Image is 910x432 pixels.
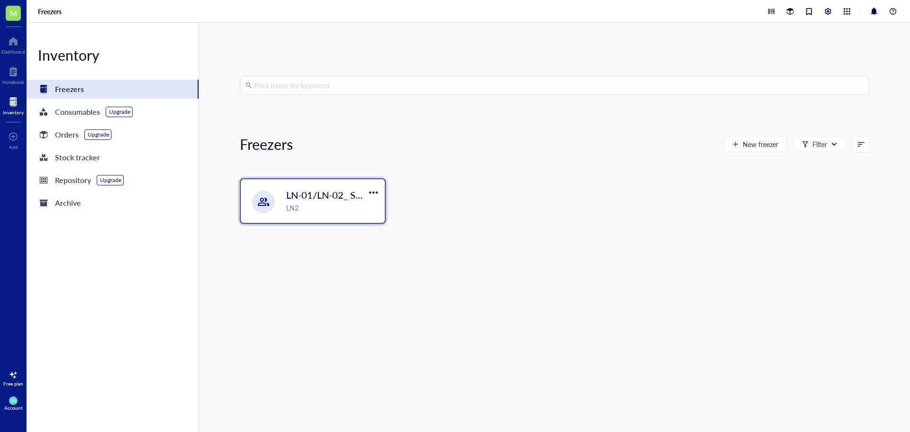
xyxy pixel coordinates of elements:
a: RepositoryUpgrade [27,171,199,190]
a: Notebook [2,64,24,85]
div: Upgrade [109,108,130,116]
a: Freezers [27,80,199,99]
div: Filter [812,139,827,149]
span: New freezer [743,140,778,148]
span: DG [11,399,16,403]
div: Dashboard [1,49,25,55]
div: Stock tracker [55,151,100,164]
span: M [10,7,17,19]
a: Freezers [38,7,64,16]
div: Consumables [55,105,100,119]
a: ConsumablesUpgrade [27,102,199,121]
div: Upgrade [88,131,109,138]
div: Freezers [240,135,293,154]
span: LN-01/LN-02_ SMALL/BIG STORAGE ROOM [286,188,480,202]
div: Inventory [3,110,24,115]
a: Dashboard [1,34,25,55]
div: Repository [55,174,91,187]
div: Add [9,144,18,150]
div: LN2 [286,202,379,213]
div: Free plan [3,381,23,386]
div: Archive [55,196,81,210]
a: Inventory [3,94,24,115]
a: Archive [27,193,199,212]
div: Orders [55,128,79,141]
div: Account [4,405,23,411]
div: Notebook [2,79,24,85]
a: OrdersUpgrade [27,125,199,144]
div: Freezers [55,83,84,96]
div: Upgrade [100,176,121,184]
div: Inventory [27,46,199,64]
button: New freezer [724,137,786,152]
a: Stock tracker [27,148,199,167]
